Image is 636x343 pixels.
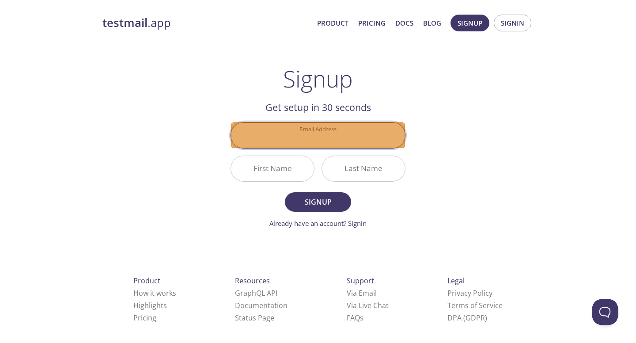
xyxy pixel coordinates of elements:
span: Support [347,276,374,286]
a: DPA (GDPR) [447,313,487,323]
a: FAQ [347,313,363,323]
h1: Signup [283,65,353,92]
span: Signup [458,17,482,29]
a: How it works [133,288,176,298]
a: Docs [395,17,413,29]
a: Terms of Service [447,301,503,310]
a: Status Page [235,313,274,323]
strong: testmail [102,15,148,30]
a: Privacy Policy [447,288,492,298]
span: Product [133,276,160,286]
a: Via Email [347,288,377,298]
a: testmail.app [102,15,310,30]
a: Via Live Chat [347,301,389,310]
iframe: Help Scout Beacon - Open [592,299,618,325]
a: Pricing [133,313,156,323]
button: Signup [285,192,351,212]
h2: Get setup in 30 seconds [231,100,405,115]
span: Legal [447,276,465,286]
a: GraphQL API [235,288,277,298]
a: Blog [423,17,441,29]
a: Highlights [133,301,167,310]
button: Signin [494,15,531,31]
a: Documentation [235,301,288,310]
button: Signup [450,15,489,31]
span: Signin [501,17,524,29]
span: Resources [235,276,270,286]
a: Pricing [358,17,386,29]
span: Signup [295,196,341,208]
a: Already have an account? Signin [269,219,367,228]
a: Product [317,17,348,29]
span: s [360,313,363,323]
